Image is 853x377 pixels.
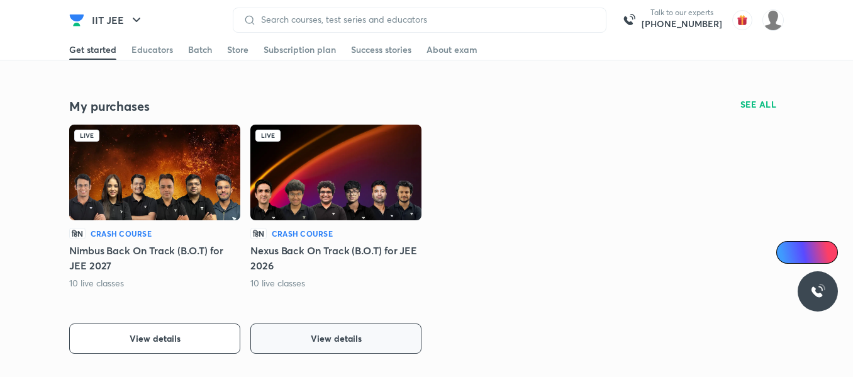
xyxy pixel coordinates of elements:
[69,98,426,115] h4: My purchases
[84,8,152,33] button: IIT JEE
[740,100,777,109] span: SEE ALL
[250,277,306,290] p: 10 live classes
[130,332,181,345] span: View details
[69,324,240,354] button: View details
[784,247,794,257] img: Icon
[426,43,477,56] div: About exam
[351,40,411,60] a: Success stories
[69,40,116,60] a: Get started
[69,243,240,273] h5: Nimbus Back On Track (B.O.T) for JEE 2027
[74,130,99,142] div: Live
[426,40,477,60] a: About exam
[272,228,333,239] h6: Crash course
[69,277,125,290] p: 10 live classes
[256,14,596,25] input: Search courses, test series and educators
[250,243,421,273] h5: Nexus Back On Track (B.O.T) for JEE 2026
[188,43,212,56] div: Batch
[69,228,86,239] p: हिN
[797,247,830,257] span: Ai Doubts
[69,13,84,28] img: Company Logo
[255,130,281,142] div: Live
[732,10,752,30] img: avatar
[188,40,212,60] a: Batch
[810,284,825,299] img: ttu
[616,8,642,33] img: call-us
[69,43,116,56] div: Get started
[776,241,838,264] a: Ai Doubts
[250,125,421,220] img: Batch Thumbnail
[351,43,411,56] div: Success stories
[227,43,248,56] div: Store
[250,324,421,354] button: View details
[762,9,784,31] img: Tvisha Mehta
[131,43,173,56] div: Educators
[91,228,152,239] h6: Crash course
[264,40,336,60] a: Subscription plan
[250,228,267,239] p: हिN
[642,8,722,18] p: Talk to our experts
[227,40,248,60] a: Store
[69,125,240,220] img: Batch Thumbnail
[311,332,362,345] span: View details
[642,18,722,30] a: [PHONE_NUMBER]
[733,94,784,115] button: SEE ALL
[131,40,173,60] a: Educators
[264,43,336,56] div: Subscription plan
